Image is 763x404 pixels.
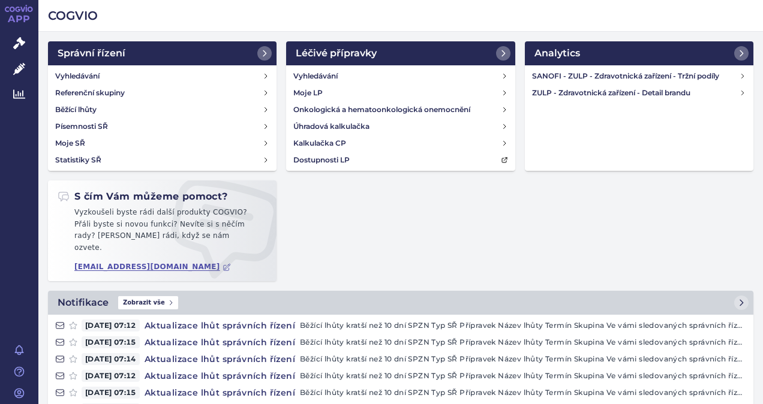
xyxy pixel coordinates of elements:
[50,85,274,101] a: Referenční skupiny
[532,87,740,99] h4: ZULP - Zdravotnická zařízení - Detail brandu
[82,353,140,365] span: [DATE] 07:14
[140,336,300,348] h4: Aktualizace lhůt správních řízení
[300,336,746,348] p: Běžící lhůty kratší než 10 dní SPZN Typ SŘ Přípravek Název lhůty Termín Skupina Ve vámi sledovaný...
[300,319,746,331] p: Běžící lhůty kratší než 10 dní SPZN Typ SŘ Přípravek Název lhůty Termín Skupina Ve vámi sledovaný...
[286,41,515,65] a: Léčivé přípravky
[140,370,300,382] h4: Aktualizace lhůt správních řízení
[140,387,300,399] h4: Aktualizace lhůt správních řízení
[50,152,274,168] a: Statistiky SŘ
[50,118,274,135] a: Písemnosti SŘ
[527,85,751,101] a: ZULP - Zdravotnická zařízení - Detail brandu
[82,387,140,399] span: [DATE] 07:15
[58,296,109,310] h2: Notifikace
[525,41,753,65] a: Analytics
[289,85,512,101] a: Moje LP
[293,87,323,99] h4: Moje LP
[58,207,267,258] p: Vyzkoušeli byste rádi další produkty COGVIO? Přáli byste si novou funkci? Nevíte si s něčím rady?...
[293,154,350,166] h4: Dostupnosti LP
[55,104,97,116] h4: Běžící lhůty
[118,296,178,309] span: Zobrazit vše
[58,46,125,61] h2: Správní řízení
[55,87,125,99] h4: Referenční skupiny
[48,291,753,315] a: NotifikaceZobrazit vše
[74,263,231,272] a: [EMAIL_ADDRESS][DOMAIN_NAME]
[300,370,746,382] p: Běžící lhůty kratší než 10 dní SPZN Typ SŘ Přípravek Název lhůty Termín Skupina Ve vámi sledovaný...
[55,70,100,82] h4: Vyhledávání
[289,152,512,168] a: Dostupnosti LP
[300,387,746,399] p: Běžící lhůty kratší než 10 dní SPZN Typ SŘ Přípravek Název lhůty Termín Skupina Ve vámi sledovaný...
[296,46,377,61] h2: Léčivé přípravky
[293,120,370,132] h4: Úhradová kalkulačka
[82,319,140,331] span: [DATE] 07:12
[140,319,300,331] h4: Aktualizace lhůt správních řízení
[48,7,753,24] h2: COGVIO
[534,46,580,61] h2: Analytics
[289,101,512,118] a: Onkologická a hematoonkologická onemocnění
[50,68,274,85] a: Vyhledávání
[55,154,101,166] h4: Statistiky SŘ
[293,70,338,82] h4: Vyhledávání
[58,190,228,203] h2: S čím Vám můžeme pomoct?
[532,70,740,82] h4: SANOFI - ZULP - Zdravotnická zařízení - Tržní podíly
[50,135,274,152] a: Moje SŘ
[289,135,512,152] a: Kalkulačka CP
[50,101,274,118] a: Běžící lhůty
[48,41,277,65] a: Správní řízení
[293,137,346,149] h4: Kalkulačka CP
[55,137,85,149] h4: Moje SŘ
[289,118,512,135] a: Úhradová kalkulačka
[527,68,751,85] a: SANOFI - ZULP - Zdravotnická zařízení - Tržní podíly
[289,68,512,85] a: Vyhledávání
[82,370,140,382] span: [DATE] 07:12
[55,120,108,132] h4: Písemnosti SŘ
[300,353,746,365] p: Běžící lhůty kratší než 10 dní SPZN Typ SŘ Přípravek Název lhůty Termín Skupina Ve vámi sledovaný...
[82,336,140,348] span: [DATE] 07:15
[293,104,470,116] h4: Onkologická a hematoonkologická onemocnění
[140,353,300,365] h4: Aktualizace lhůt správních řízení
